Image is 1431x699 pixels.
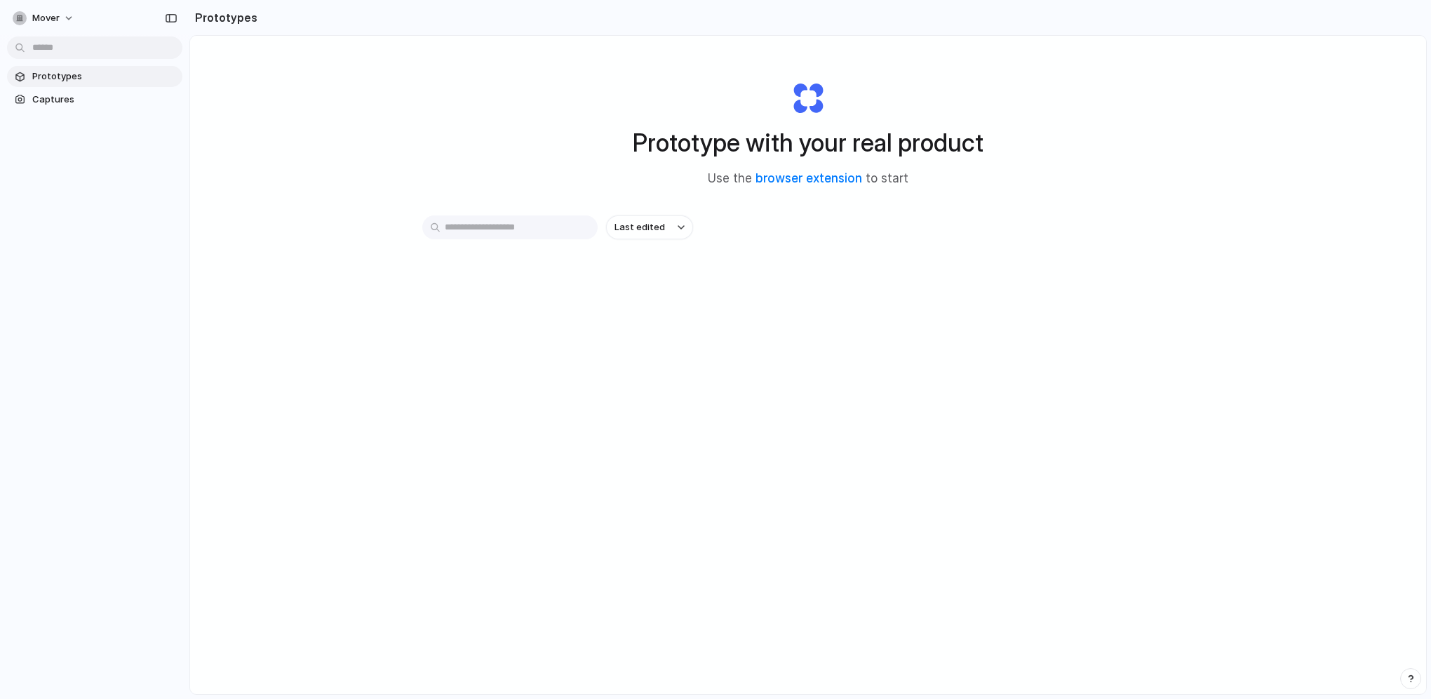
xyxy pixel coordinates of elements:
[32,93,177,107] span: Captures
[7,66,182,87] a: Prototypes
[189,9,257,26] h2: Prototypes
[7,7,81,29] button: Mover
[32,11,60,25] span: Mover
[614,220,665,234] span: Last edited
[32,69,177,84] span: Prototypes
[7,89,182,110] a: Captures
[755,171,862,185] a: browser extension
[633,124,983,161] h1: Prototype with your real product
[708,170,908,188] span: Use the to start
[606,215,693,239] button: Last edited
